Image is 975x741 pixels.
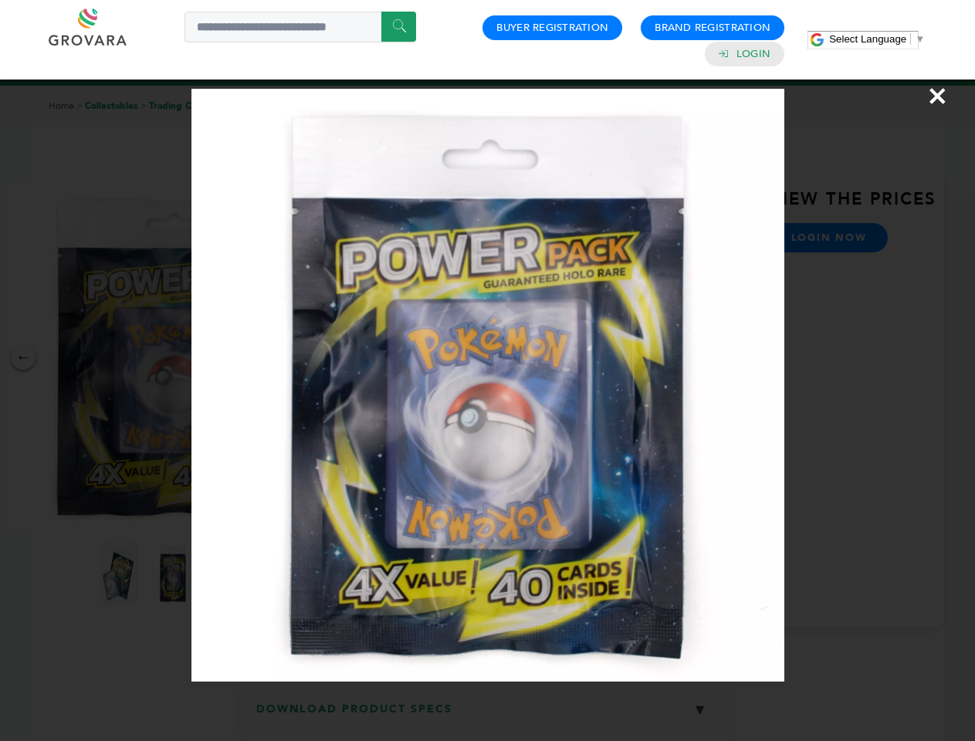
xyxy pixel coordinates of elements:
span: Select Language [829,33,906,45]
a: Brand Registration [655,21,770,35]
a: Login [736,47,770,61]
span: ​ [910,33,911,45]
span: ▼ [915,33,925,45]
img: Image Preview [191,89,784,682]
a: Buyer Registration [496,21,608,35]
span: × [927,74,948,117]
input: Search a product or brand... [185,12,416,42]
a: Select Language​ [829,33,925,45]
